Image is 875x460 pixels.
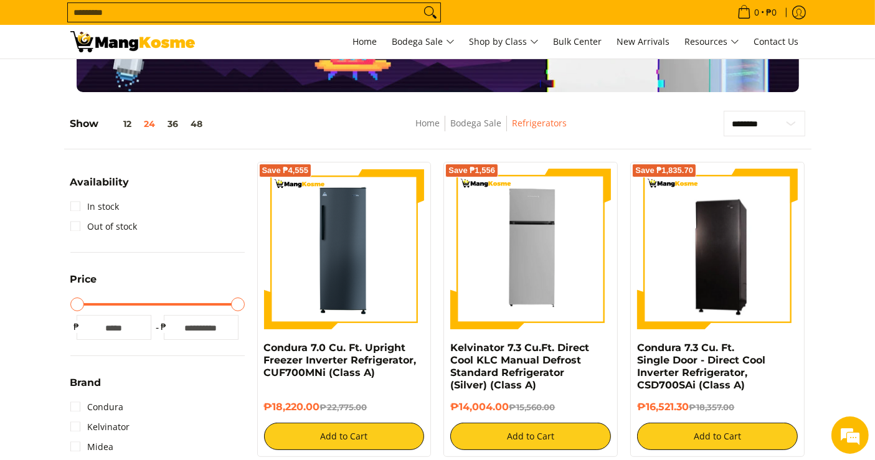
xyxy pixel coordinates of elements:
span: Bodega Sale [392,34,455,50]
span: New Arrivals [617,35,670,47]
span: Home [353,35,377,47]
h5: Show [70,118,209,130]
button: 36 [162,119,185,129]
button: Add to Cart [450,423,611,450]
del: ₱18,357.00 [689,402,734,412]
a: Home [415,117,440,129]
a: Contact Us [748,25,805,59]
a: Home [347,25,384,59]
summary: Open [70,275,97,294]
nav: Main Menu [207,25,805,59]
a: Condura [70,397,124,417]
img: Condura 7.0 Cu. Ft. Upright Freezer Inverter Refrigerator, CUF700MNi (Class A) [264,169,425,329]
h6: ₱18,220.00 [264,401,425,413]
button: Add to Cart [637,423,798,450]
a: In stock [70,197,120,217]
span: Brand [70,378,102,388]
span: Save ₱1,835.70 [635,167,693,174]
button: Search [420,3,440,22]
button: 12 [99,119,138,129]
span: Save ₱4,555 [262,167,309,174]
span: ₱ [70,321,83,333]
h6: ₱16,521.30 [637,401,798,413]
a: Resources [679,25,745,59]
a: Bodega Sale [386,25,461,59]
span: Shop by Class [470,34,539,50]
a: Midea [70,437,114,457]
summary: Open [70,378,102,397]
a: Kelvinator [70,417,130,437]
span: Contact Us [754,35,799,47]
img: Condura 7.3 Cu. Ft. Single Door - Direct Cool Inverter Refrigerator, CSD700SAi (Class A) [637,171,798,327]
button: 24 [138,119,162,129]
a: Shop by Class [463,25,545,59]
a: Out of stock [70,217,138,237]
a: Kelvinator 7.3 Cu.Ft. Direct Cool KLC Manual Defrost Standard Refrigerator (Silver) (Class A) [450,342,589,391]
del: ₱22,775.00 [320,402,367,412]
button: 48 [185,119,209,129]
button: Add to Cart [264,423,425,450]
a: Refrigerators [512,117,567,129]
a: New Arrivals [611,25,676,59]
span: Resources [685,34,739,50]
span: ₱0 [765,8,779,17]
img: Bodega Sale Refrigerator l Mang Kosme: Home Appliances Warehouse Sale [70,31,195,52]
span: 0 [753,8,762,17]
a: Bodega Sale [450,117,501,129]
span: Save ₱1,556 [448,167,495,174]
nav: Breadcrumbs [328,116,655,144]
span: • [734,6,781,19]
img: Kelvinator 7.3 Cu.Ft. Direct Cool KLC Manual Defrost Standard Refrigerator (Silver) (Class A) [450,169,611,329]
span: Price [70,275,97,284]
a: Condura 7.3 Cu. Ft. Single Door - Direct Cool Inverter Refrigerator, CSD700SAi (Class A) [637,342,765,391]
span: Availability [70,177,130,187]
a: Condura 7.0 Cu. Ft. Upright Freezer Inverter Refrigerator, CUF700MNi (Class A) [264,342,417,378]
a: Bulk Center [547,25,608,59]
span: Bulk Center [554,35,602,47]
summary: Open [70,177,130,197]
h6: ₱14,004.00 [450,401,611,413]
span: ₱ [158,321,170,333]
del: ₱15,560.00 [509,402,555,412]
